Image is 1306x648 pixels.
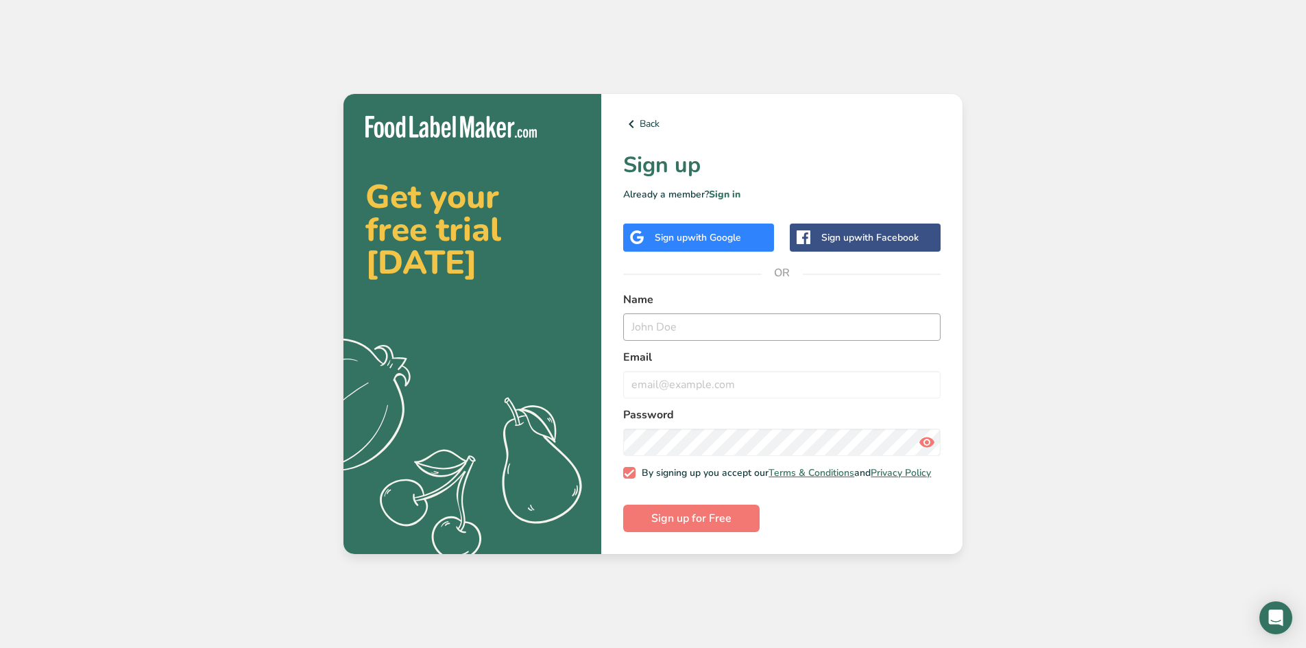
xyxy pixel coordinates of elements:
[651,510,731,527] span: Sign up for Free
[365,180,579,279] h2: Get your free trial [DATE]
[1259,601,1292,634] div: Open Intercom Messenger
[623,349,941,365] label: Email
[623,505,760,532] button: Sign up for Free
[636,467,932,479] span: By signing up you accept our and
[365,116,537,139] img: Food Label Maker
[623,313,941,341] input: John Doe
[623,149,941,182] h1: Sign up
[821,230,919,245] div: Sign up
[623,407,941,423] label: Password
[854,231,919,244] span: with Facebook
[769,466,854,479] a: Terms & Conditions
[623,187,941,202] p: Already a member?
[709,188,740,201] a: Sign in
[623,291,941,308] label: Name
[655,230,741,245] div: Sign up
[762,252,803,293] span: OR
[688,231,741,244] span: with Google
[623,116,941,132] a: Back
[871,466,931,479] a: Privacy Policy
[623,371,941,398] input: email@example.com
